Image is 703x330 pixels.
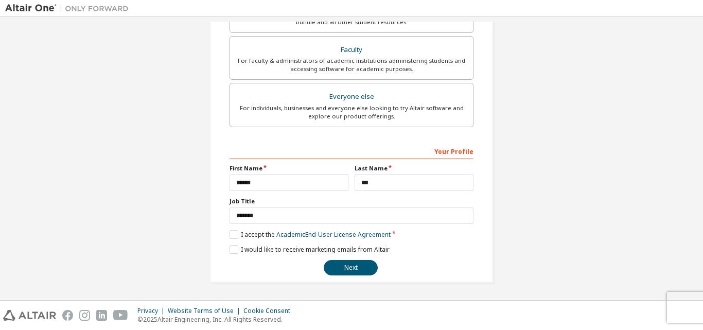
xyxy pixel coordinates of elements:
div: Everyone else [236,90,467,104]
label: Last Name [355,164,473,172]
label: I accept the [230,230,391,239]
img: youtube.svg [113,310,128,321]
a: Academic End-User License Agreement [276,230,391,239]
img: instagram.svg [79,310,90,321]
div: Website Terms of Use [168,307,243,315]
button: Next [324,260,378,275]
label: I would like to receive marketing emails from Altair [230,245,390,254]
img: linkedin.svg [96,310,107,321]
img: facebook.svg [62,310,73,321]
div: For faculty & administrators of academic institutions administering students and accessing softwa... [236,57,467,73]
div: Faculty [236,43,467,57]
div: Cookie Consent [243,307,296,315]
img: Altair One [5,3,134,13]
div: For individuals, businesses and everyone else looking to try Altair software and explore our prod... [236,104,467,120]
div: Your Profile [230,143,473,159]
p: © 2025 Altair Engineering, Inc. All Rights Reserved. [137,315,296,324]
label: Job Title [230,197,473,205]
label: First Name [230,164,348,172]
div: Privacy [137,307,168,315]
img: altair_logo.svg [3,310,56,321]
